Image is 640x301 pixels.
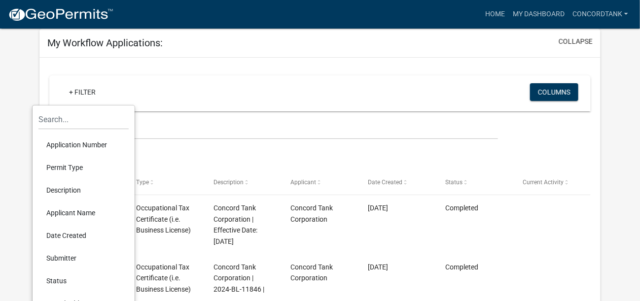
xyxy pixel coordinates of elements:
li: Permit Type [38,156,129,179]
a: + Filter [61,83,104,101]
span: Occupational Tax Certificate (i.e. Business License) [136,204,191,234]
span: Applicant [291,179,317,186]
a: Home [481,5,509,24]
li: Submitter [38,247,129,269]
span: Completed [445,204,478,212]
button: collapse [559,36,593,47]
datatable-header-cell: Description [204,170,282,194]
span: 11/18/2024 [368,204,388,212]
span: Concord Tank Corporation | Effective Date: 01/01/2025 [213,204,257,245]
datatable-header-cell: Applicant [281,170,358,194]
span: Concord Tank Corporation | 2024-BL-11846 | [213,263,264,294]
span: Description [213,179,244,186]
datatable-header-cell: Date Created [358,170,436,194]
li: Application Number [38,134,129,156]
button: Columns [530,83,578,101]
a: My Dashboard [509,5,569,24]
datatable-header-cell: Type [127,170,204,194]
span: Completed [445,263,478,271]
datatable-header-cell: Status [436,170,513,194]
li: Status [38,269,129,292]
input: Search... [38,109,129,130]
li: Date Created [38,224,129,247]
h5: My Workflow Applications: [47,37,163,49]
input: Search for applications [49,119,498,139]
span: 10/26/2023 [368,263,388,271]
li: Description [38,179,129,201]
a: concordtank [569,5,632,24]
span: Type [136,179,149,186]
span: Concord Tank Corporation [291,263,333,282]
span: Concord Tank Corporation [291,204,333,223]
span: Status [445,179,462,186]
datatable-header-cell: Current Activity [513,170,591,194]
li: Applicant Name [38,201,129,224]
span: Occupational Tax Certificate (i.e. Business License) [136,263,191,294]
span: Current Activity [523,179,564,186]
span: Date Created [368,179,402,186]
